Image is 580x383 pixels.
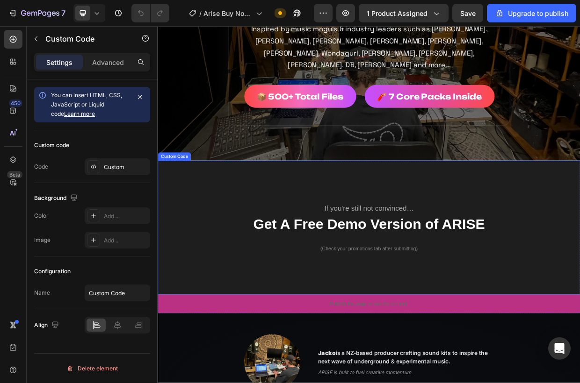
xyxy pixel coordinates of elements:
p: Advanced [92,57,124,67]
div: Background [34,192,80,205]
div: Color [34,212,49,220]
div: Undo/Redo [131,4,169,22]
div: Add... [104,212,148,220]
p: Settings [46,57,72,67]
div: Name [34,289,50,297]
p: Custom Code [45,33,125,44]
div: Custom [104,163,148,171]
span: You can insert HTML, CSS, JavaScript or Liquid code [51,92,122,117]
h2: Get A Free Demo Version of ARISE [19,249,543,277]
button: Save [452,4,483,22]
button: 7 [4,4,70,22]
div: Image [34,236,51,244]
button: 1 product assigned [359,4,449,22]
div: 📦 500+ Total Files [115,78,263,108]
div: Code [34,163,48,171]
div: Open Intercom Messenger [548,337,571,360]
span: Arise Buy Now Landing Page [203,8,252,18]
div: Custom Code [2,169,42,177]
a: Learn more [64,110,95,117]
button: Delete element [34,361,150,376]
span: 1 product assigned [367,8,428,18]
p: 7 [61,7,65,19]
div: Configuration [34,267,71,276]
span: / [199,8,202,18]
div: 🧨 7 Core Packs Inside [275,78,447,108]
span: Save [460,9,476,17]
h3: If you're still not convinced… [19,235,543,249]
div: Custom code [34,141,69,149]
div: Upgrade to publish [495,8,568,18]
div: 450 [9,99,22,107]
iframe: Design area [158,26,580,383]
div: Add... [104,236,148,245]
div: Delete element [66,363,118,374]
p: (Check your promotions tab after submitting) [19,291,543,301]
div: Align [34,319,61,332]
button: Upgrade to publish [487,4,576,22]
div: Beta [7,171,22,178]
